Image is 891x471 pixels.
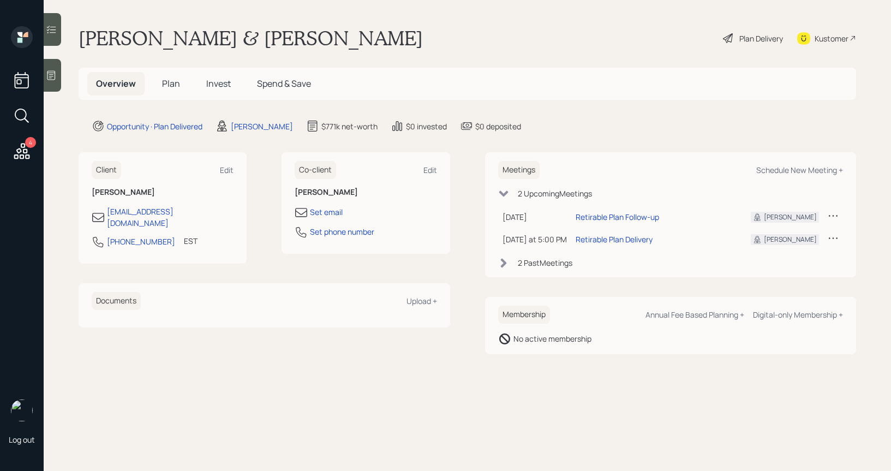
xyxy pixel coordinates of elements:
[11,400,33,421] img: treva-nostdahl-headshot.png
[92,188,234,197] h6: [PERSON_NAME]
[257,77,311,90] span: Spend & Save
[764,235,817,245] div: [PERSON_NAME]
[764,212,817,222] div: [PERSON_NAME]
[406,296,437,306] div: Upload +
[184,235,198,247] div: EST
[576,234,653,245] div: Retirable Plan Delivery
[231,121,293,132] div: [PERSON_NAME]
[107,206,234,229] div: [EMAIL_ADDRESS][DOMAIN_NAME]
[423,165,437,175] div: Edit
[576,211,659,223] div: Retirable Plan Follow-up
[310,206,343,218] div: Set email
[518,257,572,269] div: 2 Past Meeting s
[107,236,175,247] div: [PHONE_NUMBER]
[498,161,540,179] h6: Meetings
[92,292,141,310] h6: Documents
[753,309,843,320] div: Digital-only Membership +
[756,165,843,175] div: Schedule New Meeting +
[96,77,136,90] span: Overview
[321,121,378,132] div: $771k net-worth
[162,77,180,90] span: Plan
[295,188,436,197] h6: [PERSON_NAME]
[815,33,848,44] div: Kustomer
[107,121,202,132] div: Opportunity · Plan Delivered
[739,33,783,44] div: Plan Delivery
[206,77,231,90] span: Invest
[498,306,550,324] h6: Membership
[295,161,336,179] h6: Co-client
[406,121,447,132] div: $0 invested
[25,137,36,148] div: 4
[220,165,234,175] div: Edit
[518,188,592,199] div: 2 Upcoming Meeting s
[503,234,567,245] div: [DATE] at 5:00 PM
[645,309,744,320] div: Annual Fee Based Planning +
[9,434,35,445] div: Log out
[503,211,567,223] div: [DATE]
[475,121,521,132] div: $0 deposited
[310,226,374,237] div: Set phone number
[79,26,423,50] h1: [PERSON_NAME] & [PERSON_NAME]
[513,333,591,344] div: No active membership
[92,161,121,179] h6: Client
